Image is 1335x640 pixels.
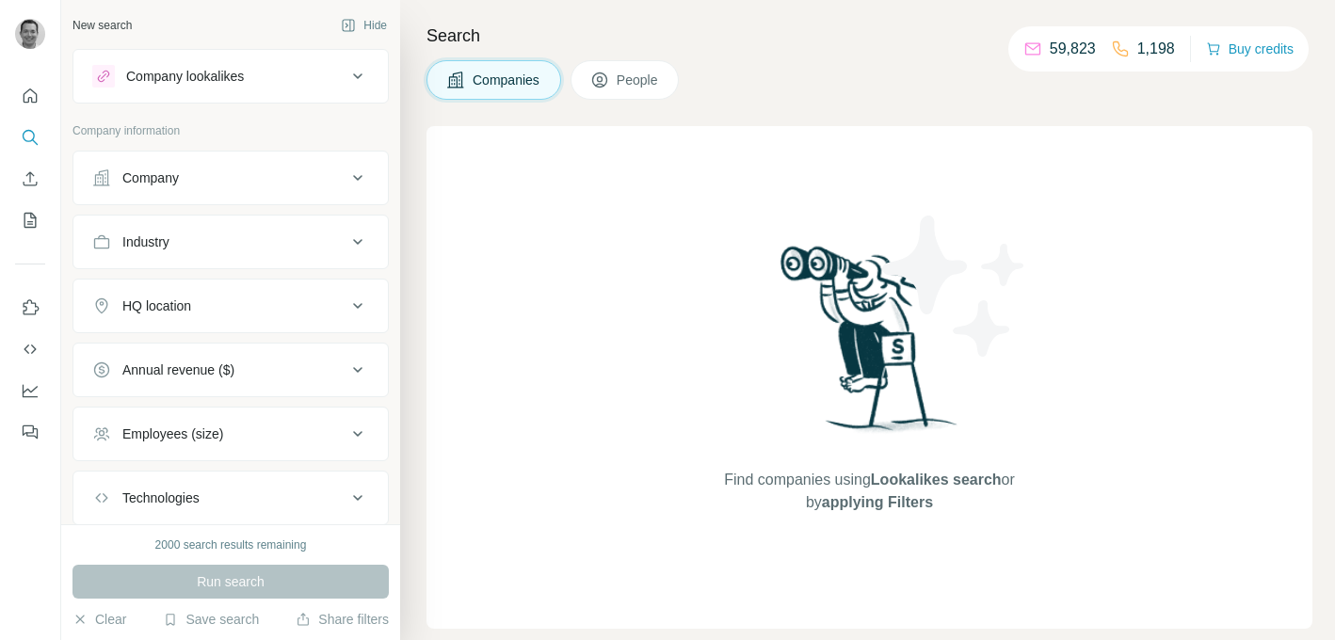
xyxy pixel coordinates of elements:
[72,610,126,629] button: Clear
[155,536,307,553] div: 2000 search results remaining
[772,241,968,451] img: Surfe Illustration - Woman searching with binoculars
[15,291,45,325] button: Use Surfe on LinkedIn
[15,120,45,154] button: Search
[617,71,660,89] span: People
[122,360,234,379] div: Annual revenue ($)
[122,232,169,251] div: Industry
[73,54,388,99] button: Company lookalikes
[122,296,191,315] div: HQ location
[1206,36,1294,62] button: Buy credits
[15,19,45,49] img: Avatar
[126,67,244,86] div: Company lookalikes
[122,168,179,187] div: Company
[1137,38,1175,60] p: 1,198
[296,610,389,629] button: Share filters
[73,219,388,264] button: Industry
[15,332,45,366] button: Use Surfe API
[15,162,45,196] button: Enrich CSV
[73,411,388,456] button: Employees (size)
[870,201,1039,371] img: Surfe Illustration - Stars
[73,347,388,392] button: Annual revenue ($)
[73,155,388,200] button: Company
[72,122,389,139] p: Company information
[122,488,200,507] div: Technologies
[163,610,259,629] button: Save search
[822,494,933,510] span: applying Filters
[1050,38,1096,60] p: 59,823
[871,472,1002,488] span: Lookalikes search
[718,469,1020,514] span: Find companies using or by
[15,79,45,113] button: Quick start
[73,475,388,520] button: Technologies
[328,11,400,40] button: Hide
[122,424,223,443] div: Employees (size)
[72,17,132,34] div: New search
[73,283,388,328] button: HQ location
[15,203,45,237] button: My lists
[473,71,541,89] span: Companies
[15,415,45,449] button: Feedback
[426,23,1312,49] h4: Search
[15,374,45,408] button: Dashboard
